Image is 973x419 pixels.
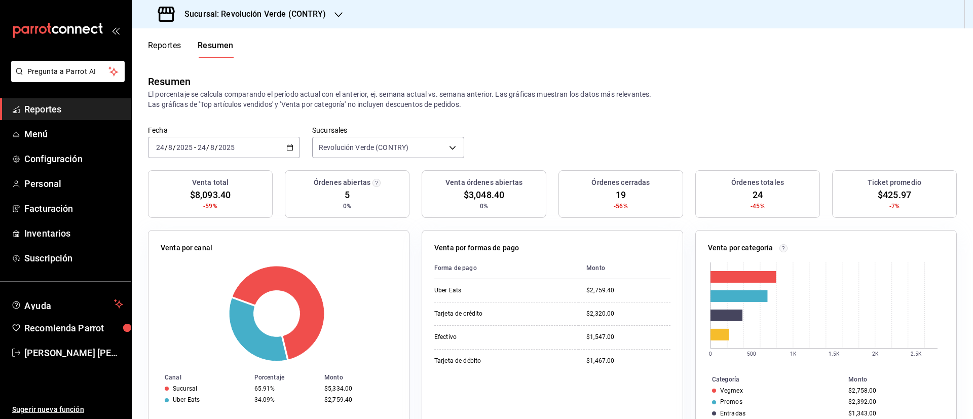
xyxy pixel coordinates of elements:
[911,351,922,357] text: 2.5K
[872,351,879,357] text: 2K
[254,385,316,392] div: 65.91%
[24,226,123,240] span: Inventarios
[7,73,125,84] a: Pregunta a Parrot AI
[173,143,176,151] span: /
[709,351,712,357] text: 0
[731,177,784,188] h3: Órdenes totales
[312,127,464,134] label: Sucursales
[111,26,120,34] button: open_drawer_menu
[889,202,900,211] span: -7%
[24,127,123,141] span: Menú
[173,385,197,392] div: Sucursal
[343,202,351,211] span: 0%
[345,188,350,202] span: 5
[578,257,670,279] th: Monto
[203,202,217,211] span: -59%
[24,251,123,265] span: Suscripción
[586,333,670,341] div: $1,547.00
[161,243,212,253] p: Venta por canal
[434,243,519,253] p: Venta por formas de pago
[829,351,840,357] text: 1.5K
[696,374,844,385] th: Categoría
[168,143,173,151] input: --
[616,188,626,202] span: 19
[844,374,956,385] th: Monto
[314,177,370,188] h3: Órdenes abiertas
[434,286,536,295] div: Uber Eats
[434,357,536,365] div: Tarjeta de débito
[12,404,123,415] span: Sugerir nueva función
[148,89,957,109] p: El porcentaje se calcula comparando el período actual con el anterior, ej. semana actual vs. sema...
[586,357,670,365] div: $1,467.00
[868,177,921,188] h3: Ticket promedio
[148,41,234,58] div: navigation tabs
[254,396,316,403] div: 34.09%
[586,310,670,318] div: $2,320.00
[751,202,765,211] span: -45%
[198,41,234,58] button: Resumen
[434,333,536,341] div: Efectivo
[11,61,125,82] button: Pregunta a Parrot AI
[218,143,235,151] input: ----
[708,243,773,253] p: Venta por categoría
[173,396,200,403] div: Uber Eats
[148,74,191,89] div: Resumen
[848,398,940,405] div: $2,392.00
[197,143,206,151] input: --
[614,202,628,211] span: -56%
[480,202,488,211] span: 0%
[324,396,393,403] div: $2,759.40
[720,398,742,405] div: Promos
[250,372,320,383] th: Porcentaje
[192,177,229,188] h3: Venta total
[27,66,109,77] span: Pregunta a Parrot AI
[848,410,940,417] div: $1,343.00
[747,351,756,357] text: 500
[320,372,409,383] th: Monto
[176,143,193,151] input: ----
[720,387,743,394] div: Vegmex
[194,143,196,151] span: -
[24,177,123,191] span: Personal
[790,351,797,357] text: 1K
[206,143,209,151] span: /
[753,188,763,202] span: 24
[24,346,123,360] span: [PERSON_NAME] [PERSON_NAME]
[878,188,911,202] span: $425.97
[156,143,165,151] input: --
[24,102,123,116] span: Reportes
[24,152,123,166] span: Configuración
[445,177,522,188] h3: Venta órdenes abiertas
[215,143,218,151] span: /
[324,385,393,392] div: $5,334.00
[720,410,745,417] div: Entradas
[176,8,326,20] h3: Sucursal: Revolución Verde (CONTRY)
[148,41,181,58] button: Reportes
[190,188,231,202] span: $8,093.40
[148,127,300,134] label: Fecha
[464,188,504,202] span: $3,048.40
[148,372,250,383] th: Canal
[210,143,215,151] input: --
[24,298,110,310] span: Ayuda
[586,286,670,295] div: $2,759.40
[319,142,408,153] span: Revolución Verde (CONTRY)
[24,202,123,215] span: Facturación
[434,257,578,279] th: Forma de pago
[434,310,536,318] div: Tarjeta de crédito
[165,143,168,151] span: /
[848,387,940,394] div: $2,758.00
[591,177,650,188] h3: Órdenes cerradas
[24,321,123,335] span: Recomienda Parrot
